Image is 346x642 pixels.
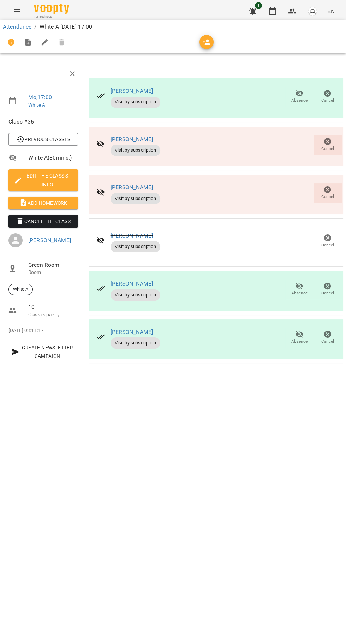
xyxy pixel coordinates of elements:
p: White A [DATE] 17:00 [40,23,93,31]
a: [PERSON_NAME] [111,184,153,191]
button: Add Homework [8,197,78,209]
img: Voopty Logo [34,4,69,14]
span: Visit by subscription [111,340,160,346]
a: Attendance [3,23,31,30]
span: Cancel [321,242,334,248]
a: [PERSON_NAME] [111,88,153,94]
span: Add Homework [14,199,72,207]
p: Room [28,269,78,276]
a: White A [28,102,45,108]
span: White A [9,286,32,293]
span: Cancel [321,97,334,103]
a: Mo , 17:00 [28,94,52,101]
span: Green Room [28,261,78,269]
span: Previous Classes [14,135,72,144]
span: Visit by subscription [111,147,160,154]
button: Previous Classes [8,133,78,146]
span: Absence [291,97,308,103]
span: For Business [34,14,69,19]
span: Cancel the class [14,217,72,226]
span: Absence [291,338,308,344]
button: Cancel [314,87,342,107]
span: Edit the class's Info [14,172,72,188]
span: Visit by subscription [111,99,160,105]
button: Cancel [314,232,342,251]
img: avatar_s.png [308,6,317,16]
p: [DATE] 03:11:17 [8,327,78,334]
button: Absence [285,328,314,348]
span: Cancel [321,290,334,296]
span: EN [327,7,335,15]
button: Cancel [314,280,342,299]
button: Absence [285,87,314,107]
button: Cancel [314,328,342,348]
li: / [34,23,36,31]
span: 10 [28,303,78,311]
div: White A [8,284,33,295]
span: Create Newsletter Campaign [11,343,75,360]
button: Cancel [314,135,342,155]
a: [PERSON_NAME] [111,232,153,239]
a: [PERSON_NAME] [111,280,153,287]
button: Cancel the class [8,215,78,228]
a: [PERSON_NAME] [111,136,153,143]
span: 1 [255,2,262,9]
p: Class capacity [28,311,78,318]
button: Menu [8,3,25,20]
button: Create Newsletter Campaign [8,341,78,362]
button: Edit the class's Info [8,169,78,191]
button: Cancel [314,183,342,203]
span: Cancel [321,146,334,152]
span: Class #36 [8,118,78,126]
span: Visit by subscription [111,196,160,202]
button: EN [324,5,338,18]
span: Absence [291,290,308,296]
span: Cancel [321,338,334,344]
nav: breadcrumb [3,23,343,31]
span: Cancel [321,194,334,200]
a: [PERSON_NAME] [111,329,153,335]
span: Visit by subscription [111,244,160,250]
button: Absence [285,280,314,299]
span: Visit by subscription [111,292,160,298]
span: White A ( 80 mins. ) [28,154,78,162]
a: [PERSON_NAME] [28,237,71,244]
